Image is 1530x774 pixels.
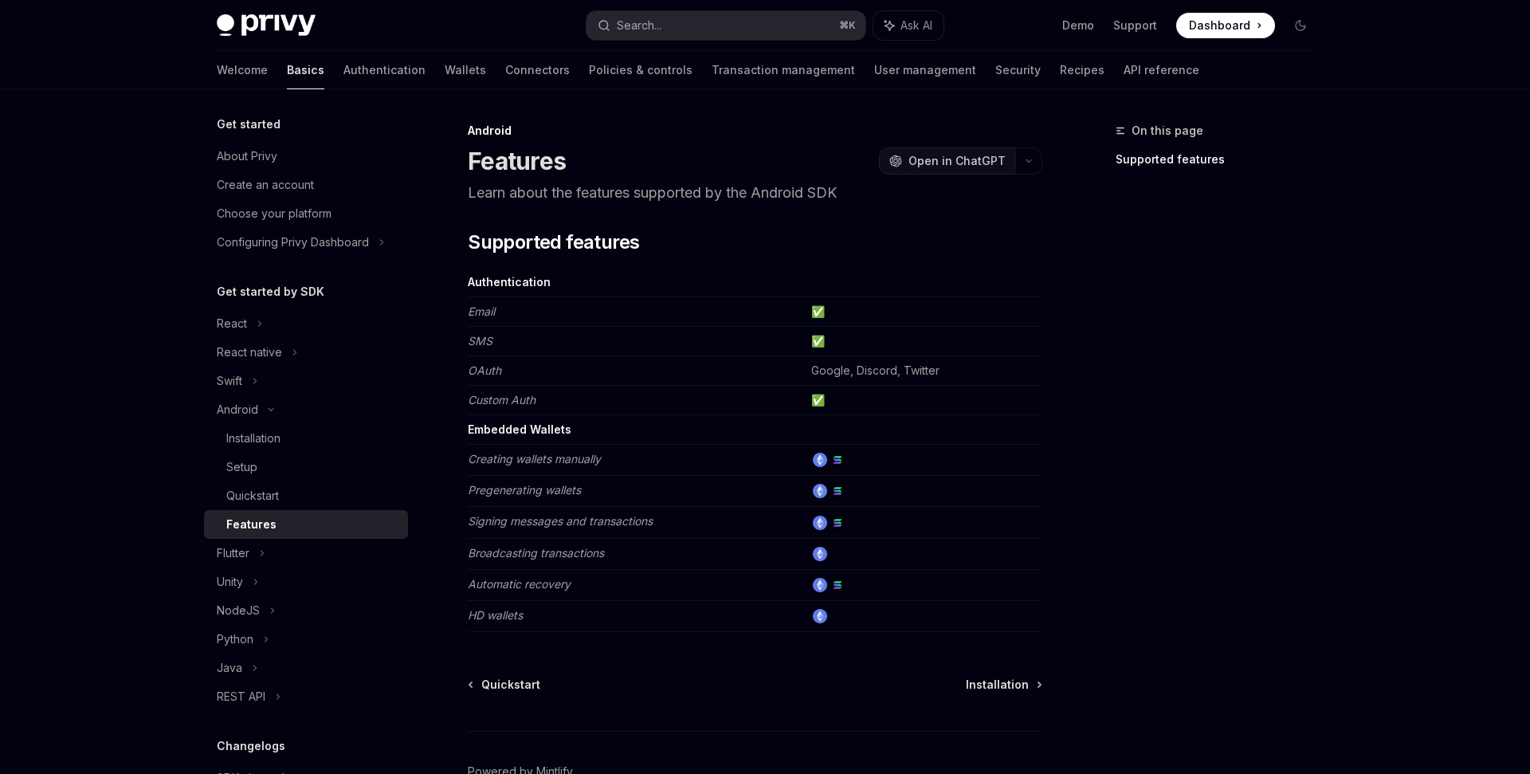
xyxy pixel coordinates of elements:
a: Wallets [445,51,486,89]
a: Choose your platform [204,199,408,228]
div: Create an account [217,175,314,194]
a: User management [874,51,976,89]
div: React native [217,343,282,362]
a: Supported features [1116,147,1326,172]
span: Quickstart [481,677,540,693]
img: solana.png [830,484,845,498]
em: Email [468,304,495,318]
div: Java [217,658,242,678]
a: Setup [204,453,408,481]
a: Security [995,51,1041,89]
a: API reference [1124,51,1199,89]
a: Connectors [505,51,570,89]
div: Unity [217,572,243,591]
a: Installation [966,677,1041,693]
div: Setup [226,458,257,477]
a: Recipes [1060,51,1104,89]
strong: Embedded Wallets [468,422,571,436]
a: Quickstart [204,481,408,510]
em: Automatic recovery [468,577,571,591]
a: Demo [1062,18,1094,33]
h5: Get started by SDK [217,282,324,301]
a: Basics [287,51,324,89]
img: ethereum.png [813,484,827,498]
div: Python [217,630,253,649]
span: Ask AI [900,18,932,33]
a: Features [204,510,408,539]
a: Policies & controls [589,51,692,89]
div: Quickstart [226,486,279,505]
em: Signing messages and transactions [468,514,653,528]
h1: Features [468,147,566,175]
div: Installation [226,429,280,448]
div: Android [217,400,258,419]
p: Learn about the features supported by the Android SDK [468,182,1042,204]
a: Authentication [343,51,426,89]
a: Create an account [204,171,408,199]
div: Android [468,123,1042,139]
a: Transaction management [712,51,855,89]
div: NodeJS [217,601,260,620]
button: Ask AI [873,11,943,40]
span: Supported features [468,230,639,255]
a: Support [1113,18,1157,33]
span: Installation [966,677,1029,693]
img: ethereum.png [813,453,827,467]
img: ethereum.png [813,547,827,561]
em: HD wallets [468,608,523,622]
div: Search... [617,16,661,35]
div: Features [226,515,277,534]
a: Welcome [217,51,268,89]
a: About Privy [204,142,408,171]
span: Dashboard [1189,18,1250,33]
div: REST API [217,687,265,706]
a: Installation [204,424,408,453]
td: ✅ [805,386,1042,415]
em: Creating wallets manually [468,452,601,466]
em: SMS [468,334,492,348]
td: Google, Discord, Twitter [805,356,1042,386]
div: Swift [217,371,242,391]
img: dark logo [217,14,316,37]
div: Configuring Privy Dashboard [217,233,369,252]
button: Open in ChatGPT [879,147,1015,175]
em: OAuth [468,363,501,377]
h5: Changelogs [217,737,285,756]
div: Flutter [217,544,249,563]
span: ⌘ K [839,19,856,32]
button: Search...⌘K [586,11,865,40]
a: Dashboard [1176,13,1275,38]
div: About Privy [217,147,277,166]
span: On this page [1132,121,1203,140]
div: React [217,314,247,333]
img: solana.png [830,453,845,467]
img: ethereum.png [813,609,827,623]
a: Quickstart [469,677,540,693]
img: solana.png [830,578,845,592]
td: ✅ [805,327,1042,356]
button: Toggle dark mode [1288,13,1313,38]
span: Open in ChatGPT [908,153,1006,169]
em: Broadcasting transactions [468,546,604,560]
td: ✅ [805,297,1042,327]
strong: Authentication [468,275,551,289]
em: Custom Auth [468,393,535,407]
h5: Get started [217,115,280,134]
img: ethereum.png [813,516,827,530]
em: Pregenerating wallets [468,483,581,497]
img: ethereum.png [813,578,827,592]
div: Choose your platform [217,204,331,223]
img: solana.png [830,516,845,530]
